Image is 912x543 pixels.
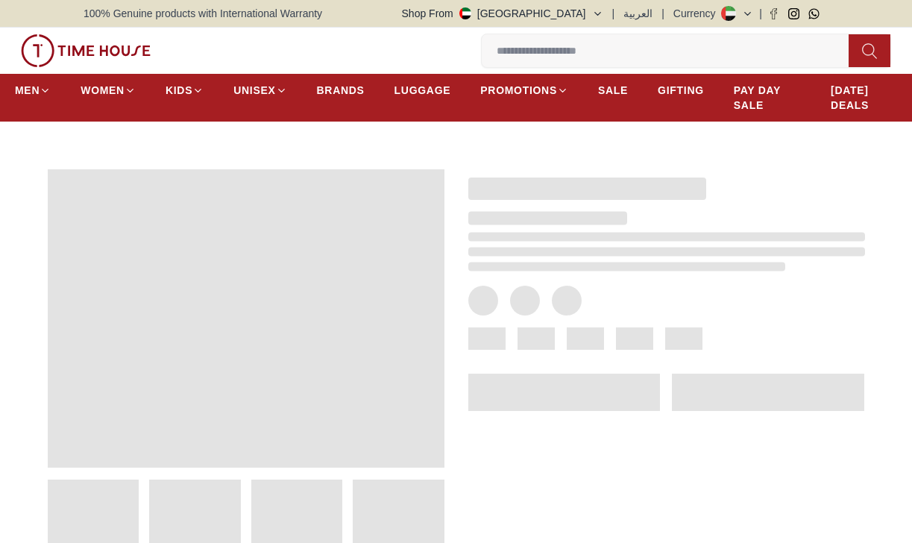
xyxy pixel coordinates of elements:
img: United Arab Emirates [459,7,471,19]
span: MEN [15,83,40,98]
a: GIFTING [658,77,704,104]
button: Shop From[GEOGRAPHIC_DATA] [402,6,603,21]
a: LUGGAGE [394,77,451,104]
span: PAY DAY SALE [734,83,801,113]
span: [DATE] DEALS [831,83,897,113]
a: PROMOTIONS [480,77,568,104]
a: BRANDS [317,77,365,104]
a: MEN [15,77,51,104]
div: Currency [673,6,722,21]
a: KIDS [166,77,204,104]
span: PROMOTIONS [480,83,557,98]
img: ... [21,34,151,67]
span: UNISEX [233,83,275,98]
span: GIFTING [658,83,704,98]
span: SALE [598,83,628,98]
button: العربية [623,6,652,21]
span: | [661,6,664,21]
span: 100% Genuine products with International Warranty [84,6,322,21]
span: KIDS [166,83,192,98]
span: | [612,6,615,21]
a: Facebook [768,8,779,19]
a: Whatsapp [808,8,820,19]
span: LUGGAGE [394,83,451,98]
span: | [759,6,762,21]
a: WOMEN [81,77,136,104]
span: WOMEN [81,83,125,98]
a: Instagram [788,8,799,19]
a: SALE [598,77,628,104]
a: UNISEX [233,77,286,104]
a: [DATE] DEALS [831,77,897,119]
span: BRANDS [317,83,365,98]
a: PAY DAY SALE [734,77,801,119]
